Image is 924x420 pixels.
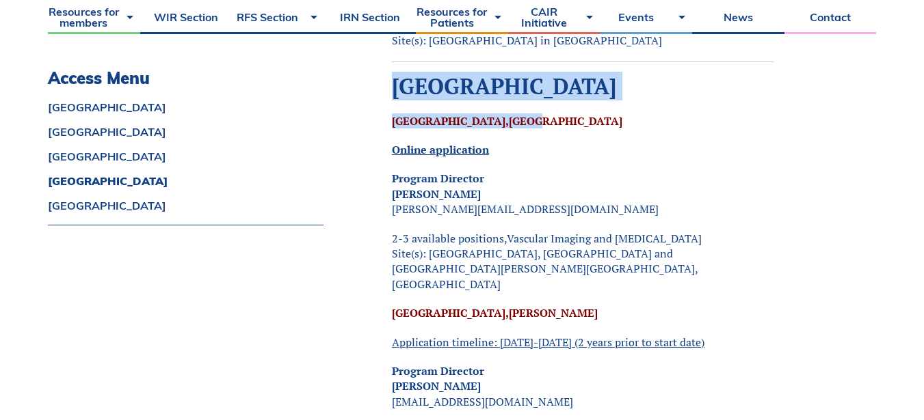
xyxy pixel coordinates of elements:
[392,305,598,320] a: [GEOGRAPHIC_DATA],[PERSON_NAME]
[392,171,774,216] p: [PERSON_NAME][EMAIL_ADDRESS][DOMAIN_NAME]
[48,176,324,186] a: [GEOGRAPHIC_DATA]
[392,171,484,201] b: Program Director [PERSON_NAME]
[392,246,673,276] span: Site(s): [GEOGRAPHIC_DATA], [GEOGRAPHIC_DATA] and [GEOGRAPHIC_DATA][PERSON_NAME]
[509,305,598,320] b: [PERSON_NAME]
[392,113,509,128] b: [GEOGRAPHIC_DATA],
[392,363,484,378] b: Program Director
[392,378,481,393] strong: [PERSON_NAME]
[392,72,616,100] b: [GEOGRAPHIC_DATA]
[509,113,622,128] b: [GEOGRAPHIC_DATA]
[392,335,704,350] span: Application timeline: [DATE]-[DATE] (2 years prior to start date)
[392,363,774,409] p: [EMAIL_ADDRESS][DOMAIN_NAME]
[392,305,509,320] b: [GEOGRAPHIC_DATA],
[392,142,489,157] a: Online application
[48,151,324,162] a: [GEOGRAPHIC_DATA]
[392,261,698,291] span: [GEOGRAPHIC_DATA], [GEOGRAPHIC_DATA]
[507,231,702,246] span: Vascular Imaging and [MEDICAL_DATA]
[48,102,324,113] a: [GEOGRAPHIC_DATA]
[48,126,324,137] a: [GEOGRAPHIC_DATA]
[48,68,324,88] h3: Access Menu
[48,200,324,211] a: [GEOGRAPHIC_DATA]
[392,231,507,246] span: 2-3 available positions,
[392,113,622,128] a: [GEOGRAPHIC_DATA],[GEOGRAPHIC_DATA]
